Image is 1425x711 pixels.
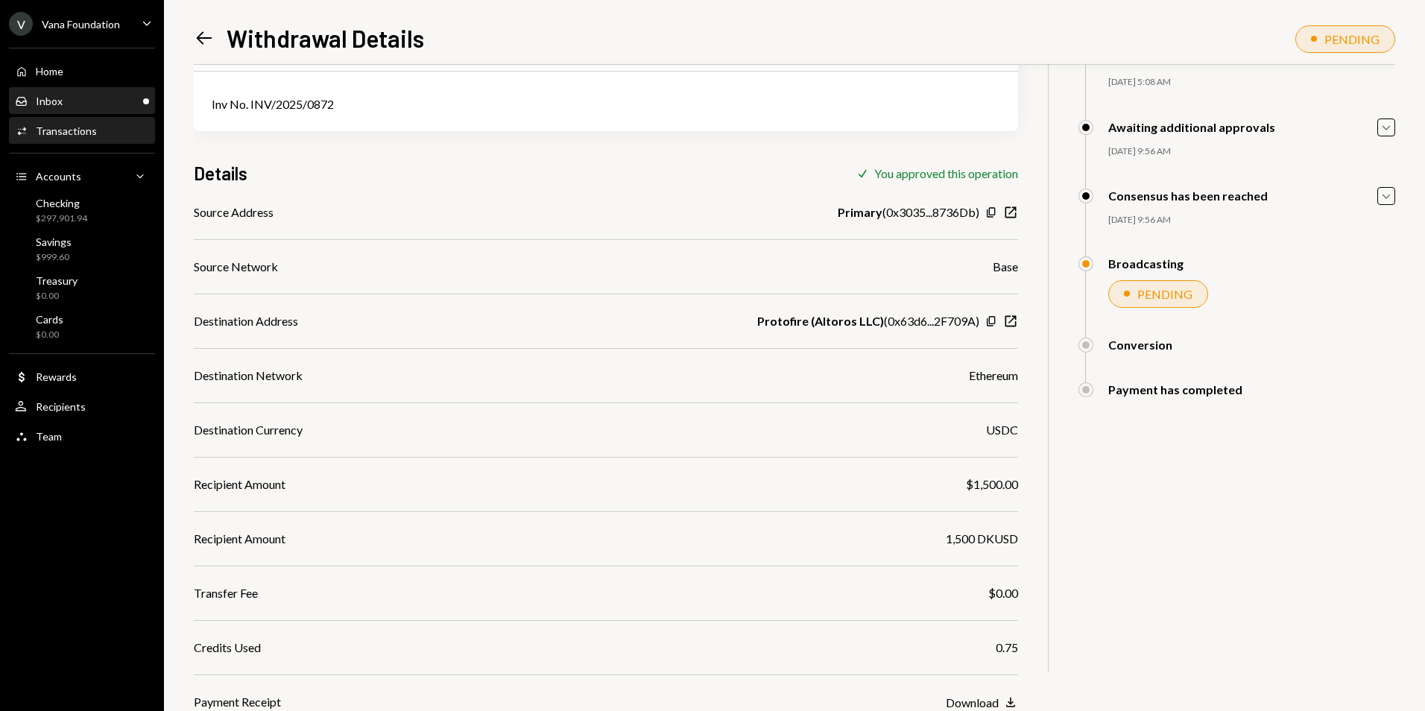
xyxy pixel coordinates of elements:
[227,23,424,53] h1: Withdrawal Details
[36,329,63,341] div: $0.00
[9,12,33,36] div: V
[986,421,1018,439] div: USDC
[9,162,155,189] a: Accounts
[36,290,78,303] div: $0.00
[36,197,87,209] div: Checking
[36,274,78,287] div: Treasury
[194,367,303,385] div: Destination Network
[1108,382,1242,396] div: Payment has completed
[996,639,1018,657] div: 0.75
[212,95,1000,113] div: Inv No. INV/2025/0872
[1108,76,1395,89] div: [DATE] 5:08 AM
[757,312,884,330] b: Protofire (Altoros LLC)
[1108,120,1275,134] div: Awaiting additional approvals
[194,203,274,221] div: Source Address
[36,65,63,78] div: Home
[36,124,97,137] div: Transactions
[36,400,86,413] div: Recipients
[36,251,72,264] div: $999.60
[9,231,155,267] a: Savings$999.60
[9,57,155,84] a: Home
[757,312,979,330] div: ( 0x63d6...2F709A )
[36,370,77,383] div: Rewards
[36,313,63,326] div: Cards
[838,203,979,221] div: ( 0x3035...8736Db )
[194,161,247,186] h3: Details
[1108,338,1172,352] div: Conversion
[9,363,155,390] a: Rewards
[194,312,298,330] div: Destination Address
[9,87,155,114] a: Inbox
[194,639,261,657] div: Credits Used
[966,475,1018,493] div: $1,500.00
[36,170,81,183] div: Accounts
[9,117,155,144] a: Transactions
[1108,145,1395,158] div: [DATE] 9:56 AM
[194,530,285,548] div: Recipient Amount
[1108,189,1268,203] div: Consensus has been reached
[993,258,1018,276] div: Base
[194,421,303,439] div: Destination Currency
[36,236,72,248] div: Savings
[194,258,278,276] div: Source Network
[988,584,1018,602] div: $0.00
[946,530,1018,548] div: 1,500 DKUSD
[36,95,63,107] div: Inbox
[36,430,62,443] div: Team
[1108,256,1184,271] div: Broadcasting
[1108,214,1395,227] div: [DATE] 9:56 AM
[36,212,87,225] div: $297,901.94
[9,309,155,344] a: Cards$0.00
[1137,287,1192,301] div: PENDING
[946,695,1018,711] button: Download
[9,270,155,306] a: Treasury$0.00
[9,393,155,420] a: Recipients
[874,166,1018,180] div: You approved this operation
[194,475,285,493] div: Recipient Amount
[9,423,155,449] a: Team
[969,367,1018,385] div: Ethereum
[42,18,120,31] div: Vana Foundation
[194,584,258,602] div: Transfer Fee
[9,192,155,228] a: Checking$297,901.94
[1324,32,1380,46] div: PENDING
[194,693,281,711] div: Payment Receipt
[946,695,999,710] div: Download
[838,203,882,221] b: Primary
